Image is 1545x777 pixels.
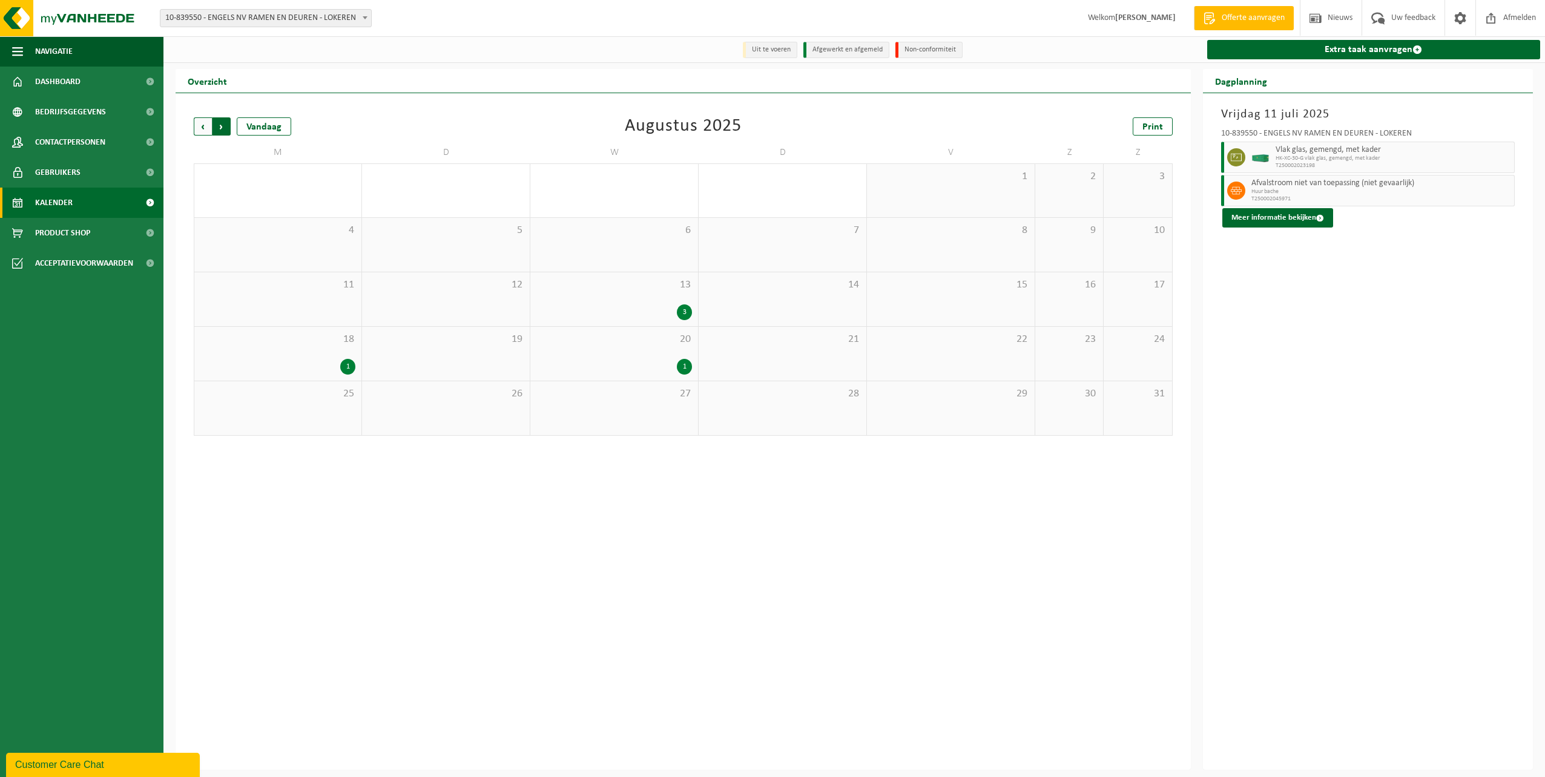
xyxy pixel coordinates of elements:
td: Z [1035,142,1104,163]
td: V [867,142,1035,163]
span: 20 [536,333,692,346]
span: 10-839550 - ENGELS NV RAMEN EN DEUREN - LOKEREN [160,9,372,27]
span: 4 [200,224,355,237]
span: T250002023198 [1276,162,1512,169]
span: 28 [705,387,860,401]
span: Contactpersonen [35,127,105,157]
span: Print [1142,122,1163,132]
div: 1 [677,359,692,375]
span: 18 [200,333,355,346]
span: Vorige [194,117,212,136]
div: Vandaag [237,117,291,136]
span: 23 [1041,333,1097,346]
span: Vlak glas, gemengd, met kader [1276,145,1512,155]
strong: [PERSON_NAME] [1115,13,1176,22]
span: 10 [1110,224,1165,237]
span: 8 [873,224,1029,237]
span: 17 [1110,278,1165,292]
span: 5 [368,224,524,237]
h2: Dagplanning [1203,69,1279,93]
span: Afvalstroom niet van toepassing (niet gevaarlijk) [1251,179,1512,188]
span: 14 [705,278,860,292]
iframe: chat widget [6,750,202,777]
a: Print [1133,117,1173,136]
div: 3 [677,304,692,320]
span: 13 [536,278,692,292]
span: Gebruikers [35,157,81,188]
span: HK-XC-30-G vlak glas, gemengd, met kader [1276,155,1512,162]
span: 6 [536,224,692,237]
a: Offerte aanvragen [1194,6,1294,30]
span: Offerte aanvragen [1219,12,1288,24]
span: 22 [873,333,1029,346]
span: 27 [536,387,692,401]
div: Augustus 2025 [625,117,742,136]
span: Acceptatievoorwaarden [35,248,133,278]
span: T250002045971 [1251,195,1512,203]
span: 24 [1110,333,1165,346]
div: 10-839550 - ENGELS NV RAMEN EN DEUREN - LOKEREN [1221,129,1515,142]
span: 11 [200,278,355,292]
span: 3 [1110,170,1165,183]
span: 12 [368,278,524,292]
span: Dashboard [35,67,81,97]
span: Product Shop [35,218,90,248]
span: 29 [873,387,1029,401]
td: D [699,142,867,163]
h3: Vrijdag 11 juli 2025 [1221,105,1515,123]
span: Bedrijfsgegevens [35,97,106,127]
span: 10-839550 - ENGELS NV RAMEN EN DEUREN - LOKEREN [160,10,371,27]
li: Non-conformiteit [895,42,963,58]
span: 2 [1041,170,1097,183]
span: 25 [200,387,355,401]
td: M [194,142,362,163]
span: 26 [368,387,524,401]
li: Uit te voeren [743,42,797,58]
a: Extra taak aanvragen [1207,40,1541,59]
span: Huur bache [1251,188,1512,195]
span: 15 [873,278,1029,292]
span: Kalender [35,188,73,218]
button: Meer informatie bekijken [1222,208,1333,228]
span: 1 [873,170,1029,183]
h2: Overzicht [176,69,239,93]
span: 7 [705,224,860,237]
li: Afgewerkt en afgemeld [803,42,889,58]
img: HK-XC-30-GN-00 [1251,153,1270,162]
span: 19 [368,333,524,346]
span: 9 [1041,224,1097,237]
span: Volgende [212,117,231,136]
td: D [362,142,530,163]
span: 21 [705,333,860,346]
td: W [530,142,699,163]
td: Z [1104,142,1172,163]
div: 1 [340,359,355,375]
span: 31 [1110,387,1165,401]
span: 16 [1041,278,1097,292]
span: 30 [1041,387,1097,401]
span: Navigatie [35,36,73,67]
